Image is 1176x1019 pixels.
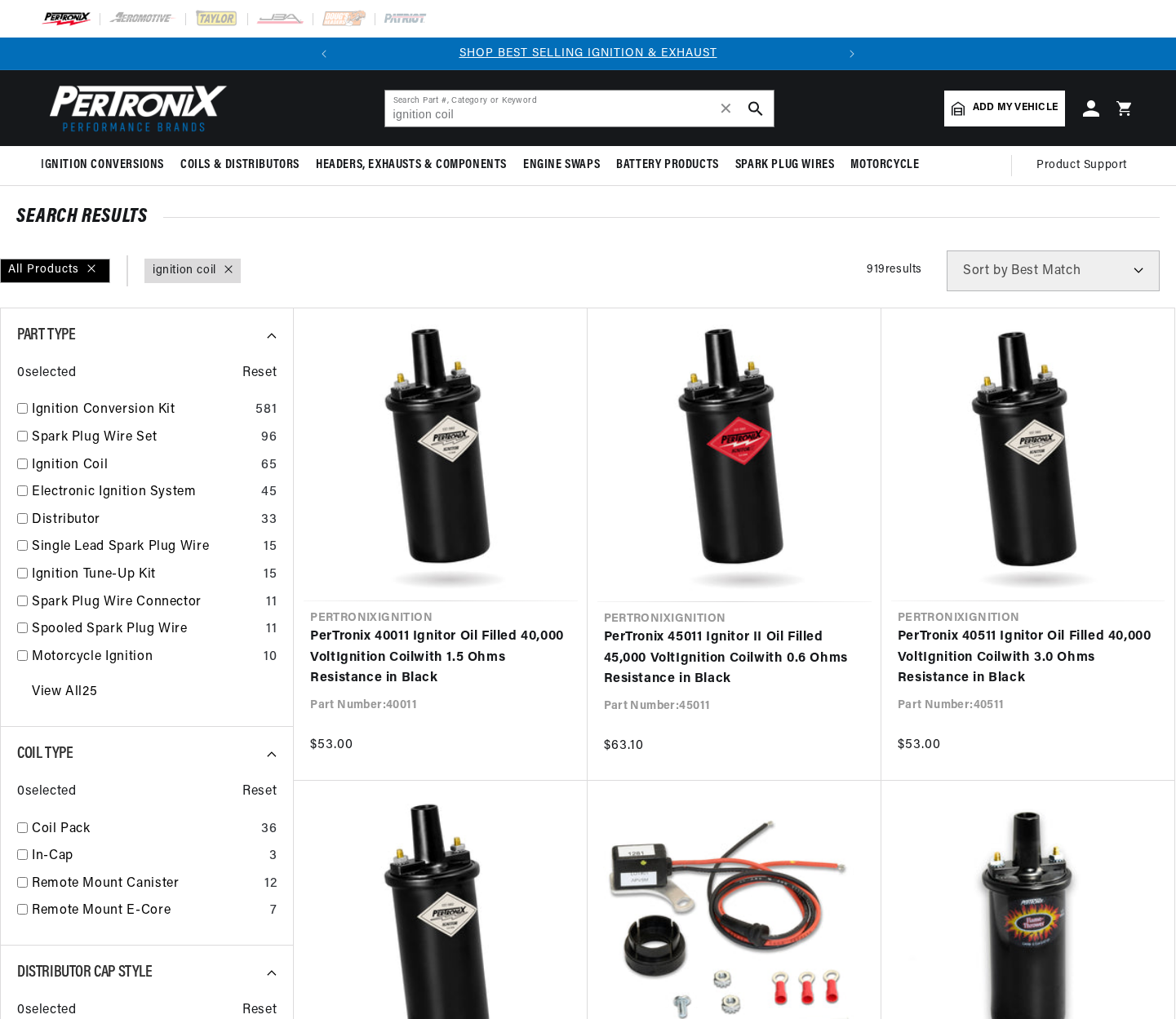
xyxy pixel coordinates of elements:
div: 15 [264,537,277,558]
div: 1 of 2 [340,45,836,63]
span: Reset [242,782,277,803]
a: Electronic Ignition System [32,482,255,503]
a: Remote Mount E-Core [32,901,264,922]
span: Ignition Conversions [41,157,164,174]
a: SHOP BEST SELLING IGNITION & EXHAUST [459,47,717,60]
span: Sort by [963,264,1008,277]
span: Add my vehicle [973,100,1058,116]
div: 36 [261,819,277,840]
div: 581 [255,400,277,421]
span: Distributor Cap Style [17,964,153,981]
a: Coil Pack [32,819,255,840]
a: Ignition Coil [32,455,255,476]
a: Single Lead Spark Plug Wire [32,537,257,558]
span: Product Support [1036,157,1127,175]
a: Spark Plug Wire Set [32,428,255,449]
span: 0 selected [17,782,76,803]
span: Battery Products [616,157,719,174]
summary: Ignition Conversions [41,146,172,184]
summary: Spark Plug Wires [727,146,843,184]
summary: Coils & Distributors [172,146,308,184]
button: search button [738,91,774,126]
div: 12 [264,874,277,895]
summary: Headers, Exhausts & Components [308,146,515,184]
div: 7 [270,901,277,922]
a: PerTronix 45011 Ignitor II Oil Filled 45,000 VoltIgnition Coilwith 0.6 Ohms Resistance in Black [604,627,865,690]
span: 919 results [867,264,922,276]
a: Add my vehicle [944,91,1065,126]
span: Engine Swaps [523,157,600,174]
a: In-Cap [32,846,263,867]
span: Motorcycle [850,157,919,174]
span: Part Type [17,327,75,343]
input: Search Part #, Category or Keyword [385,91,774,126]
span: Reset [242,363,277,384]
button: Translation missing: en.sections.announcements.previous_announcement [308,38,340,70]
a: View All 25 [32,682,97,703]
span: Coil Type [17,746,73,762]
div: 65 [261,455,277,476]
a: PerTronix 40511 Ignitor Oil Filled 40,000 VoltIgnition Coilwith 3.0 Ohms Resistance in Black [898,627,1158,689]
div: 10 [264,647,277,668]
a: Ignition Conversion Kit [32,400,249,421]
span: Coils & Distributors [180,157,300,174]
div: 11 [266,592,277,614]
div: Announcement [340,45,836,63]
span: 0 selected [17,363,76,384]
a: ignition coil [153,262,216,280]
summary: Product Support [1036,146,1135,185]
div: 11 [266,619,277,640]
a: Ignition Tune-Up Kit [32,565,257,586]
button: Translation missing: en.sections.announcements.next_announcement [836,38,868,70]
a: PerTronix 40011 Ignitor Oil Filled 40,000 VoltIgnition Coilwith 1.5 Ohms Resistance in Black [310,627,570,689]
a: Spark Plug Wire Connector [32,592,260,614]
summary: Motorcycle [842,146,927,184]
a: Spooled Spark Plug Wire [32,619,260,640]
a: Remote Mount Canister [32,874,258,895]
summary: Engine Swaps [515,146,608,184]
div: SEARCH RESULTS [16,209,1160,225]
select: Sort by [947,250,1160,291]
summary: Battery Products [608,146,727,184]
div: 15 [264,565,277,586]
img: Pertronix [41,80,229,136]
div: 3 [269,846,277,867]
a: Distributor [32,510,255,531]
span: Spark Plug Wires [735,157,835,174]
div: 33 [261,510,277,531]
a: Motorcycle Ignition [32,647,257,668]
span: Headers, Exhausts & Components [316,157,507,174]
div: 96 [261,428,277,449]
div: 45 [261,482,277,503]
